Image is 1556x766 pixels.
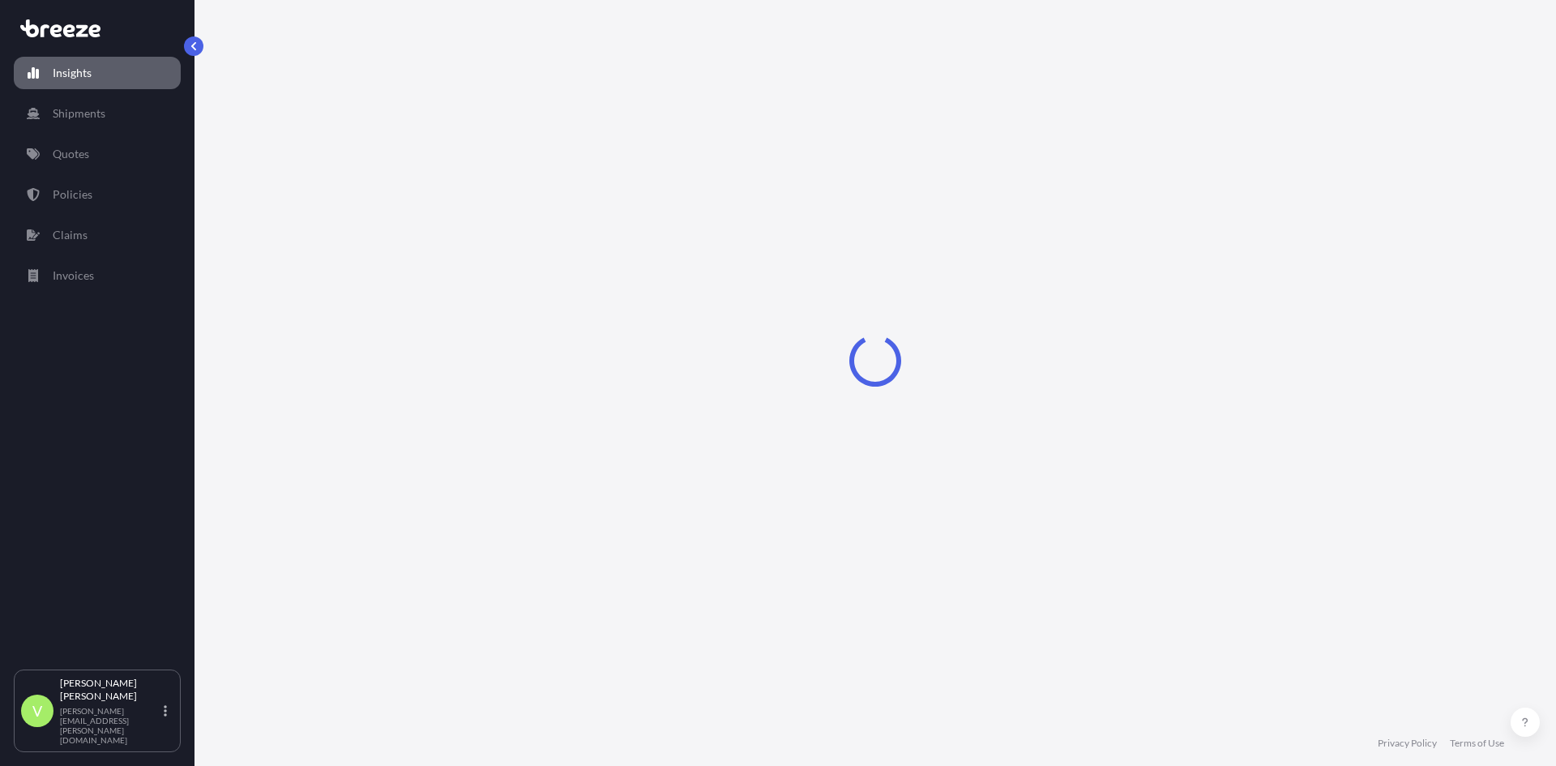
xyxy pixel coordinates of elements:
[14,259,181,292] a: Invoices
[53,105,105,122] p: Shipments
[14,178,181,211] a: Policies
[53,267,94,284] p: Invoices
[60,677,160,703] p: [PERSON_NAME] [PERSON_NAME]
[14,97,181,130] a: Shipments
[53,65,92,81] p: Insights
[14,138,181,170] a: Quotes
[14,57,181,89] a: Insights
[14,219,181,251] a: Claims
[1378,737,1437,750] a: Privacy Policy
[1450,737,1504,750] a: Terms of Use
[53,186,92,203] p: Policies
[53,146,89,162] p: Quotes
[60,706,160,745] p: [PERSON_NAME][EMAIL_ADDRESS][PERSON_NAME][DOMAIN_NAME]
[32,703,42,719] span: V
[53,227,88,243] p: Claims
